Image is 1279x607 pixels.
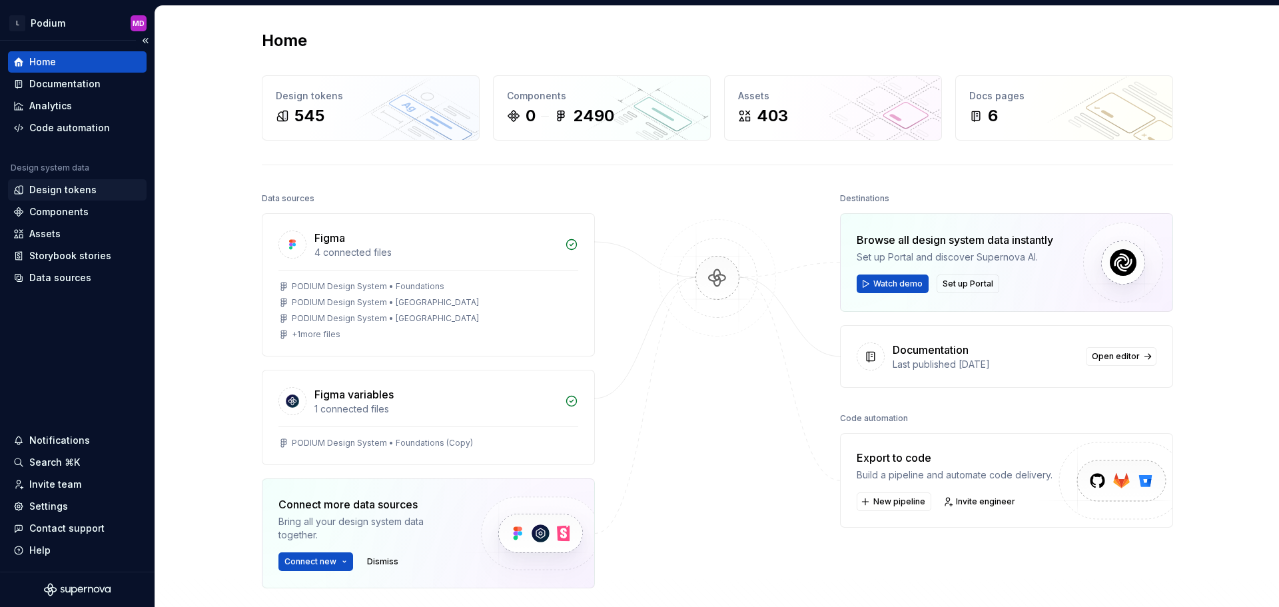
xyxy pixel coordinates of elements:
[314,246,557,259] div: 4 connected files
[3,9,152,37] button: LPodiumMD
[8,267,147,289] a: Data sources
[8,95,147,117] a: Analytics
[8,117,147,139] a: Code automation
[314,402,557,416] div: 1 connected files
[292,281,444,292] div: PODIUM Design System • Foundations
[8,51,147,73] a: Home
[314,230,345,246] div: Figma
[314,386,394,402] div: Figma variables
[724,75,942,141] a: Assets403
[955,75,1173,141] a: Docs pages6
[262,30,307,51] h2: Home
[8,430,147,451] button: Notifications
[8,223,147,245] a: Assets
[292,297,479,308] div: PODIUM Design System • [GEOGRAPHIC_DATA]
[893,358,1078,371] div: Last published [DATE]
[8,496,147,517] a: Settings
[262,213,595,356] a: Figma4 connected filesPODIUM Design System • FoundationsPODIUM Design System • [GEOGRAPHIC_DATA]P...
[11,163,89,173] div: Design system data
[292,329,340,340] div: + 1 more files
[262,370,595,465] a: Figma variables1 connected filesPODIUM Design System • Foundations (Copy)
[857,492,931,511] button: New pipeline
[29,271,91,285] div: Data sources
[367,556,398,567] span: Dismiss
[133,18,145,29] div: MD
[857,275,929,293] button: Watch demo
[136,31,155,50] button: Collapse sidebar
[9,15,25,31] div: L
[8,452,147,473] button: Search ⌘K
[29,227,61,241] div: Assets
[1086,347,1156,366] a: Open editor
[507,89,697,103] div: Components
[29,249,111,263] div: Storybook stories
[8,73,147,95] a: Documentation
[873,279,923,289] span: Watch demo
[988,105,998,127] div: 6
[29,434,90,447] div: Notifications
[29,544,51,557] div: Help
[29,500,68,513] div: Settings
[943,279,993,289] span: Set up Portal
[493,75,711,141] a: Components02490
[31,17,65,30] div: Podium
[276,89,466,103] div: Design tokens
[278,496,458,512] div: Connect more data sources
[292,438,473,448] div: PODIUM Design System • Foundations (Copy)
[969,89,1159,103] div: Docs pages
[262,75,480,141] a: Design tokens545
[939,492,1021,511] a: Invite engineer
[29,456,80,469] div: Search ⌘K
[937,275,999,293] button: Set up Portal
[29,478,81,491] div: Invite team
[1092,351,1140,362] span: Open editor
[278,552,353,571] button: Connect new
[738,89,928,103] div: Assets
[29,121,110,135] div: Code automation
[857,251,1053,264] div: Set up Portal and discover Supernova AI.
[292,313,479,324] div: PODIUM Design System • [GEOGRAPHIC_DATA]
[29,55,56,69] div: Home
[284,556,336,567] span: Connect new
[873,496,925,507] span: New pipeline
[8,179,147,201] a: Design tokens
[857,232,1053,248] div: Browse all design system data instantly
[29,99,72,113] div: Analytics
[8,518,147,539] button: Contact support
[8,474,147,495] a: Invite team
[44,583,111,596] svg: Supernova Logo
[840,409,908,428] div: Code automation
[857,468,1053,482] div: Build a pipeline and automate code delivery.
[8,245,147,267] a: Storybook stories
[757,105,788,127] div: 403
[840,189,889,208] div: Destinations
[8,201,147,223] a: Components
[294,105,324,127] div: 545
[573,105,614,127] div: 2490
[857,450,1053,466] div: Export to code
[29,205,89,219] div: Components
[29,522,105,535] div: Contact support
[278,515,458,542] div: Bring all your design system data together.
[893,342,969,358] div: Documentation
[8,540,147,561] button: Help
[526,105,536,127] div: 0
[29,183,97,197] div: Design tokens
[262,189,314,208] div: Data sources
[29,77,101,91] div: Documentation
[361,552,404,571] button: Dismiss
[956,496,1015,507] span: Invite engineer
